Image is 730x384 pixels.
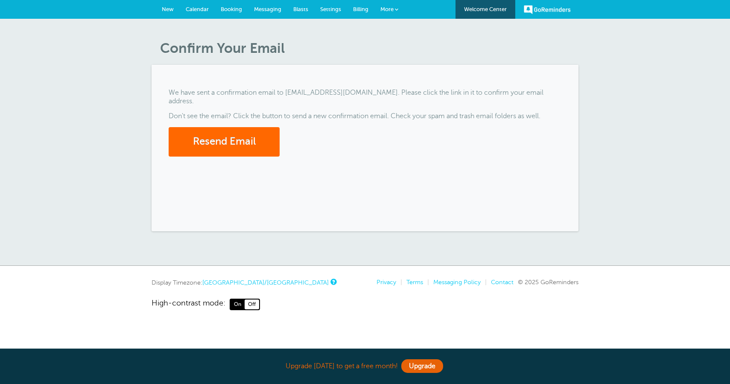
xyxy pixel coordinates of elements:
a: Messaging Policy [433,279,481,285]
a: Upgrade [401,359,443,373]
span: Booking [221,6,242,12]
li: | [396,279,402,286]
a: High-contrast mode: On Off [152,299,578,310]
div: Upgrade [DATE] to get a free month! [152,357,578,375]
span: Billing [353,6,368,12]
span: Calendar [186,6,209,12]
h1: Confirm Your Email [160,40,578,56]
button: Resend Email [169,127,280,157]
span: © 2025 GoReminders [518,279,578,285]
span: New [162,6,174,12]
a: Terms [406,279,423,285]
span: Settings [320,6,341,12]
p: We have sent a confirmation email to [EMAIL_ADDRESS][DOMAIN_NAME]. Please click the link in it to... [169,89,561,105]
a: Privacy [377,279,396,285]
div: Display Timezone: [152,279,336,286]
li: | [423,279,429,286]
a: This is the timezone being used to display dates and times to you on this device. Click the timez... [330,279,336,285]
a: Contact [491,279,514,285]
span: More [380,6,394,12]
a: [GEOGRAPHIC_DATA]/[GEOGRAPHIC_DATA] [202,279,329,286]
span: High-contrast mode: [152,299,225,310]
li: | [481,279,487,286]
span: Messaging [254,6,281,12]
span: Blasts [293,6,308,12]
span: On [231,300,245,309]
p: Don't see the email? Click the button to send a new confirmation email. Check your spam and trash... [169,112,561,120]
span: Off [245,300,259,309]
